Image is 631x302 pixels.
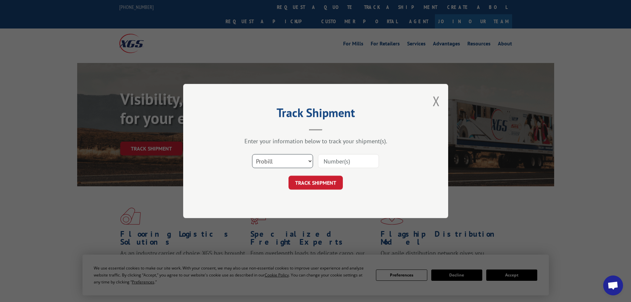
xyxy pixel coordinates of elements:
[216,137,415,145] div: Enter your information below to track your shipment(s).
[216,108,415,121] h2: Track Shipment
[603,275,623,295] div: Open chat
[289,176,343,190] button: TRACK SHIPMENT
[318,154,379,168] input: Number(s)
[433,92,440,110] button: Close modal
